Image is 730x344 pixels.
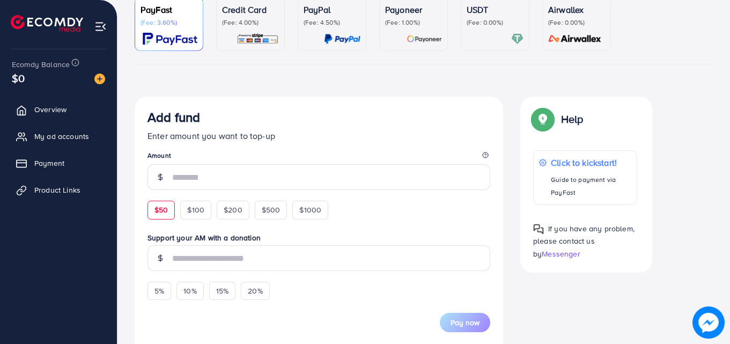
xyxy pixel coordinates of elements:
span: Product Links [34,185,80,195]
a: Payment [8,152,109,174]
img: card [545,33,605,45]
a: Product Links [8,179,109,201]
button: Pay now [440,313,490,332]
span: 5% [154,286,164,296]
span: $1000 [299,204,321,215]
img: Popup guide [533,224,544,235]
span: Pay now [451,317,480,328]
p: (Fee: 4.50%) [304,18,360,27]
span: 15% [216,286,228,296]
img: card [324,33,360,45]
span: If you have any problem, please contact us by [533,223,635,259]
img: logo [11,15,83,32]
p: Payoneer [385,3,442,16]
p: (Fee: 1.00%) [385,18,442,27]
img: Popup guide [533,109,552,129]
span: 20% [248,286,262,296]
p: USDT [467,3,523,16]
p: (Fee: 4.00%) [222,18,279,27]
p: Click to kickstart! [551,156,631,169]
img: card [407,33,442,45]
a: My ad accounts [8,126,109,147]
p: Help [561,113,584,126]
p: PayFast [141,3,197,16]
span: $0 [12,70,25,86]
span: 10% [183,286,196,296]
legend: Amount [148,151,490,164]
span: My ad accounts [34,131,89,142]
span: $200 [224,204,242,215]
span: $500 [262,204,281,215]
span: $100 [187,204,204,215]
h3: Add fund [148,109,200,125]
span: Payment [34,158,64,169]
p: Airwallex [548,3,605,16]
p: (Fee: 0.00%) [548,18,605,27]
span: Messenger [542,248,580,259]
p: Enter amount you want to top-up [148,129,490,142]
img: card [143,33,197,45]
p: Credit Card [222,3,279,16]
span: $50 [154,204,168,215]
p: (Fee: 0.00%) [467,18,523,27]
p: Guide to payment via PayFast [551,173,631,199]
img: image [94,74,105,84]
a: Overview [8,99,109,120]
p: (Fee: 3.60%) [141,18,197,27]
img: card [237,33,279,45]
img: card [511,33,523,45]
img: image [692,306,725,339]
p: PayPal [304,3,360,16]
span: Overview [34,104,67,115]
label: Support your AM with a donation [148,232,490,243]
span: Ecomdy Balance [12,59,70,70]
img: menu [94,20,107,33]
